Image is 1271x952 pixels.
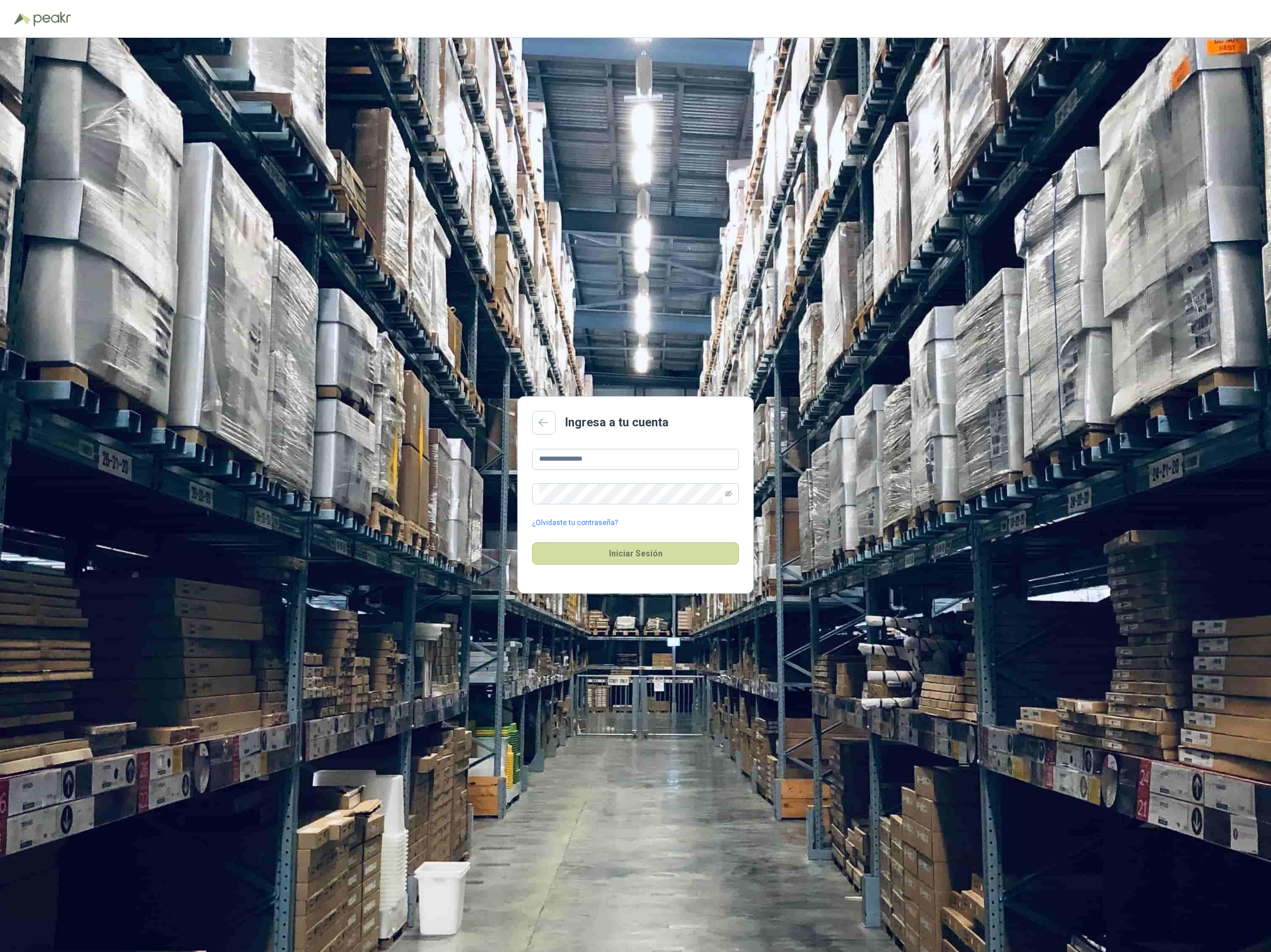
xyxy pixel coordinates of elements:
button: Iniciar Sesión [532,542,739,565]
a: ¿Olvidaste tu contraseña? [532,517,618,529]
h2: Ingresa a tu cuenta [565,413,669,432]
img: Peakr [33,12,71,26]
span: eye-invisible [725,490,732,497]
img: Logo [14,13,31,25]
